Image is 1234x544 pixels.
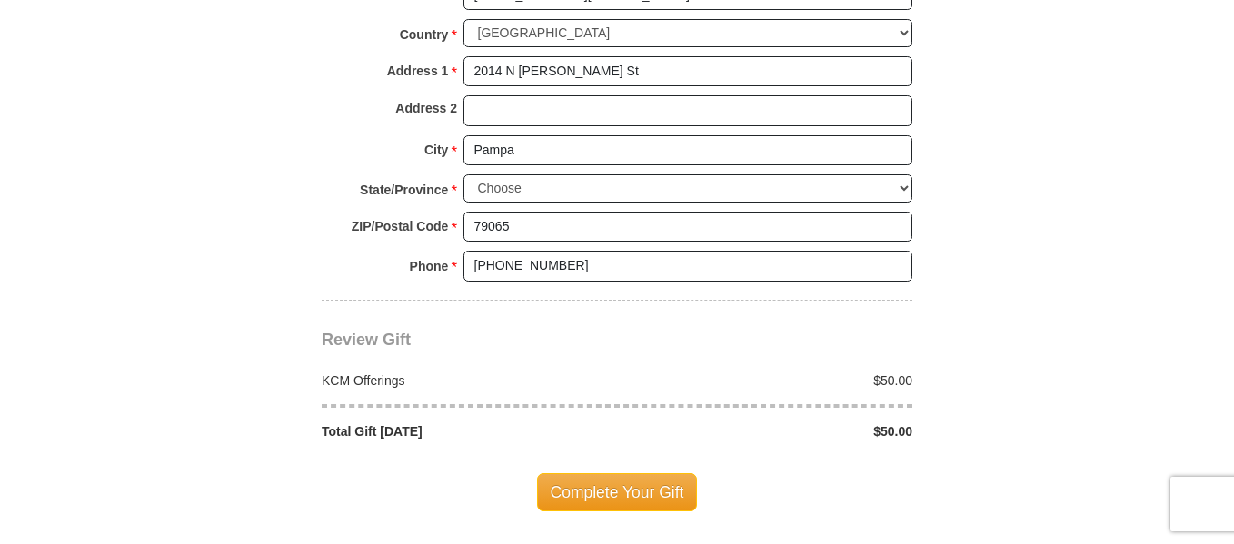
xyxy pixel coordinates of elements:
span: Review Gift [322,331,411,349]
div: $50.00 [617,371,922,390]
strong: Address 1 [387,58,449,84]
strong: State/Province [360,177,448,203]
div: Total Gift [DATE] [313,422,618,440]
strong: Phone [410,253,449,279]
strong: Address 2 [395,95,457,121]
div: KCM Offerings [313,371,618,390]
strong: Country [400,22,449,47]
span: Complete Your Gift [537,473,698,511]
strong: ZIP/Postal Code [352,213,449,239]
strong: City [424,137,448,163]
div: $50.00 [617,422,922,440]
